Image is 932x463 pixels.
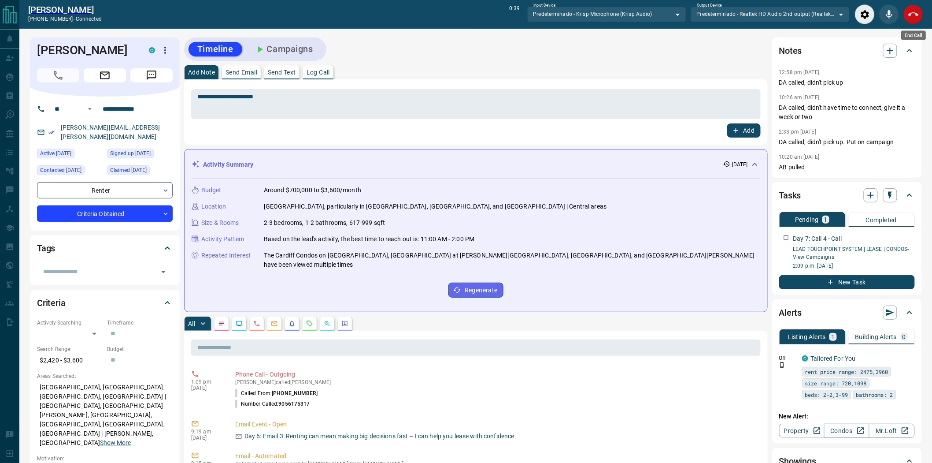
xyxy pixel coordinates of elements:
[779,185,915,206] div: Tasks
[788,334,826,340] p: Listing Alerts
[76,16,102,22] span: connected
[779,163,915,172] p: AB pulled
[235,370,757,379] p: Phone Call - Outgoing
[795,217,819,223] p: Pending
[37,68,79,82] span: Call
[48,129,55,135] svg: Email Verified
[40,149,71,158] span: Active [DATE]
[324,320,331,327] svg: Opportunities
[244,432,514,441] p: Day 6: Email 3: Renting can mean making big decisions fast – I can help you lease with confidence
[824,217,828,223] p: 1
[732,161,748,168] p: [DATE]
[856,390,893,399] span: bathrooms: 2
[793,262,915,270] p: 2:09 p.m. [DATE]
[779,138,915,147] p: DA called, didn't pick up. Put on campaign
[288,320,296,327] svg: Listing Alerts
[824,424,869,438] a: Condos
[691,7,850,22] div: Predeterminado - Realtek HD Audio 2nd output (Realtek(R) Audio)
[779,354,797,362] p: Off
[306,320,313,327] svg: Requests
[110,166,147,175] span: Claimed [DATE]
[107,165,173,178] div: Tue Jul 30 2024
[28,15,102,23] p: [PHONE_NUMBER] -
[509,4,520,24] p: 0:39
[191,429,222,435] p: 9:19 am
[264,202,607,211] p: [GEOGRAPHIC_DATA], particularly in [GEOGRAPHIC_DATA], [GEOGRAPHIC_DATA], and [GEOGRAPHIC_DATA] | ...
[84,68,126,82] span: Email
[779,129,817,135] p: 2:33 pm [DATE]
[855,4,875,24] div: Audio Settings
[37,455,173,463] p: Motivation:
[188,321,195,327] p: All
[107,319,173,327] p: Timeframe:
[37,292,173,314] div: Criteria
[779,154,820,160] p: 10:20 am [DATE]
[779,94,820,101] p: 10:26 am [DATE]
[110,149,151,158] span: Signed up [DATE]
[307,69,330,75] p: Log Call
[37,353,103,368] p: $2,420 - $3,600
[107,345,173,353] p: Budget:
[100,438,131,448] button: Show More
[779,275,915,289] button: New Task
[697,3,722,8] label: Output Device
[855,334,897,340] p: Building Alerts
[533,3,556,8] label: Input Device
[37,182,173,198] div: Renter
[271,320,278,327] svg: Emails
[192,157,760,173] div: Activity Summary[DATE]
[188,69,215,75] p: Add Note
[779,412,915,421] p: New Alert:
[37,149,103,161] div: Thu Aug 07 2025
[201,218,239,228] p: Size & Rooms
[805,379,867,388] span: size range: 720,1098
[37,43,136,57] h1: [PERSON_NAME]
[157,266,170,278] button: Open
[37,241,55,255] h2: Tags
[37,380,173,450] p: [GEOGRAPHIC_DATA], [GEOGRAPHIC_DATA], [GEOGRAPHIC_DATA], [GEOGRAPHIC_DATA] | [GEOGRAPHIC_DATA], [...
[61,124,160,140] a: [PERSON_NAME][EMAIL_ADDRESS][PERSON_NAME][DOMAIN_NAME]
[727,123,761,138] button: Add
[902,334,906,340] p: 0
[28,4,102,15] a: [PERSON_NAME]
[264,235,474,244] p: Based on the lead's activity, the best time to reach out is: 11:00 AM - 2:00 PM
[279,401,310,407] span: 9056175317
[235,400,310,408] p: Number Called:
[811,355,856,362] a: Tailored For You
[85,104,95,114] button: Open
[201,186,222,195] p: Budget
[264,251,760,269] p: The Cardiff Condos on [GEOGRAPHIC_DATA], [GEOGRAPHIC_DATA] at [PERSON_NAME][GEOGRAPHIC_DATA], [GE...
[37,238,173,259] div: Tags
[40,166,81,175] span: Contacted [DATE]
[802,355,808,362] div: condos.ca
[37,319,103,327] p: Actively Searching:
[246,42,322,56] button: Campaigns
[236,320,243,327] svg: Lead Browsing Activity
[235,420,757,429] p: Email Event - Open
[235,389,318,397] p: Called From:
[201,251,251,260] p: Repeated Interest
[869,424,914,438] a: Mr.Loft
[779,302,915,323] div: Alerts
[901,31,926,40] div: End Call
[903,4,923,24] div: End Call
[191,435,222,441] p: [DATE]
[779,78,915,87] p: DA called, didn't pick up
[779,44,802,58] h2: Notes
[879,4,899,24] div: Mute
[235,452,757,461] p: Email - Automated
[37,205,173,222] div: Criteria Obtained
[793,234,842,243] p: Day 7: Call 4 - Call
[149,47,155,53] div: condos.ca
[272,390,318,396] span: [PHONE_NUMBER]
[37,296,66,310] h2: Criteria
[37,165,103,178] div: Sun Aug 10 2025
[779,306,802,320] h2: Alerts
[341,320,348,327] svg: Agent Actions
[805,390,848,399] span: beds: 2-2,3-99
[37,345,103,353] p: Search Range:
[831,334,835,340] p: 1
[805,367,888,376] span: rent price range: 2475,3960
[264,186,361,195] p: Around $700,000 to $3,600/month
